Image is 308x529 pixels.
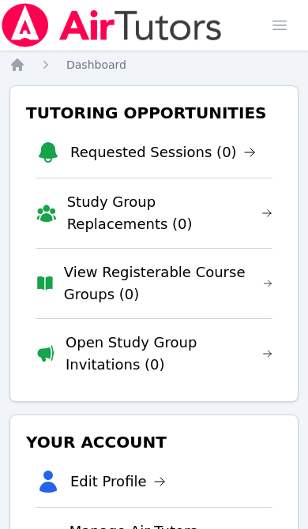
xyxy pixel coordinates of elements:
a: Open Study Group Invitations (0) [66,332,272,376]
span: Dashboard [66,58,126,71]
a: Edit Profile [70,471,166,493]
a: View Registerable Course Groups (0) [64,261,272,306]
nav: Breadcrumb [9,57,299,73]
a: Study Group Replacements (0) [67,191,272,235]
a: Dashboard [66,57,126,73]
h3: Tutoring Opportunities [23,99,285,127]
a: Requested Sessions (0) [70,141,256,163]
h3: Your Account [23,428,285,456]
